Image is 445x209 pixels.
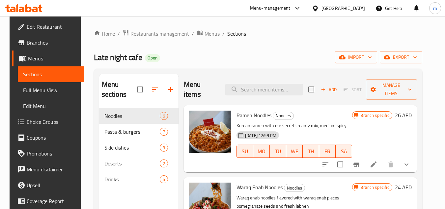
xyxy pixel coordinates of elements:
button: WE [286,145,303,158]
button: Add section [163,82,179,97]
span: Open [145,55,160,61]
span: Edit Menu [23,102,79,110]
a: Menus [12,51,84,66]
h2: Menu sections [102,80,137,99]
button: import [335,51,377,63]
div: Noodles [273,112,294,120]
span: import [340,53,372,61]
a: Home [94,30,115,38]
span: Full Menu View [23,86,79,94]
button: SU [236,145,253,158]
button: Manage items [366,79,417,100]
span: Noodles [284,184,305,192]
span: Upsell [27,181,79,189]
span: Select all sections [133,83,147,96]
a: Upsell [12,177,84,193]
span: Pasta & burgers [104,128,160,136]
span: Waraq Enab Noodles [236,182,283,192]
span: Coupons [27,134,79,142]
button: SA [336,145,352,158]
div: items [160,144,168,152]
div: Side dishes3 [99,140,179,156]
span: 7 [160,129,168,135]
span: Branches [27,39,79,47]
a: Edit menu item [370,160,377,168]
span: Select section [304,83,318,96]
span: TU [272,147,284,156]
p: Korean ramen with our secret creamy mix, medium spicy [236,122,352,130]
span: Add [320,86,338,93]
span: Side dishes [104,144,160,152]
h6: 26 AED [395,111,412,120]
li: / [192,30,194,38]
span: Menus [28,54,79,62]
div: Noodles6 [99,108,179,124]
span: MO [256,147,267,156]
span: SA [338,147,349,156]
a: Edit Menu [18,98,84,114]
button: TU [270,145,286,158]
div: items [160,159,168,167]
nav: Menu sections [99,105,179,190]
h2: Menu items [184,80,217,99]
a: Promotions [12,146,84,161]
a: Edit Restaurant [12,19,84,35]
span: m [433,5,437,12]
a: Choice Groups [12,114,84,130]
span: Add item [318,85,339,95]
span: Choice Groups [27,118,79,126]
span: Select section first [339,85,366,95]
span: Noodles [273,112,293,120]
span: Manage items [371,81,412,98]
span: Sort sections [147,82,163,97]
span: 2 [160,160,168,167]
span: WE [289,147,300,156]
span: FR [322,147,333,156]
button: Branch-specific-item [348,157,364,172]
button: export [380,51,422,63]
span: Drinks [104,175,160,183]
span: Promotions [27,150,79,157]
span: Ramen Noodles [236,110,271,120]
span: Edit Restaurant [27,23,79,31]
h6: 24 AED [395,183,412,192]
span: 5 [160,176,168,183]
span: Sections [23,70,79,78]
button: Add [318,85,339,95]
span: Noodles [104,112,160,120]
a: Restaurants management [123,29,189,38]
svg: Show Choices [403,160,410,168]
li: / [118,30,120,38]
span: Coverage Report [27,197,79,205]
span: Select to update [333,157,347,171]
button: sort-choices [318,157,333,172]
span: 6 [160,113,168,119]
div: items [160,112,168,120]
a: Menu disclaimer [12,161,84,177]
li: / [222,30,225,38]
a: Sections [18,66,84,82]
div: Drinks5 [99,171,179,187]
span: export [385,53,417,61]
span: Late night cafe [94,50,142,65]
nav: breadcrumb [94,29,422,38]
button: FR [319,145,336,158]
span: TH [305,147,317,156]
button: MO [253,145,270,158]
div: Pasta & burgers7 [99,124,179,140]
span: SU [239,147,251,156]
span: Sections [227,30,246,38]
div: Open [145,54,160,62]
div: items [160,175,168,183]
div: Menu-management [250,4,291,12]
a: Coupons [12,130,84,146]
span: Branch specific [358,184,392,191]
span: 3 [160,145,168,151]
span: Deserts [104,159,160,167]
button: delete [383,157,399,172]
span: [DATE] 12:59 PM [242,132,279,139]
